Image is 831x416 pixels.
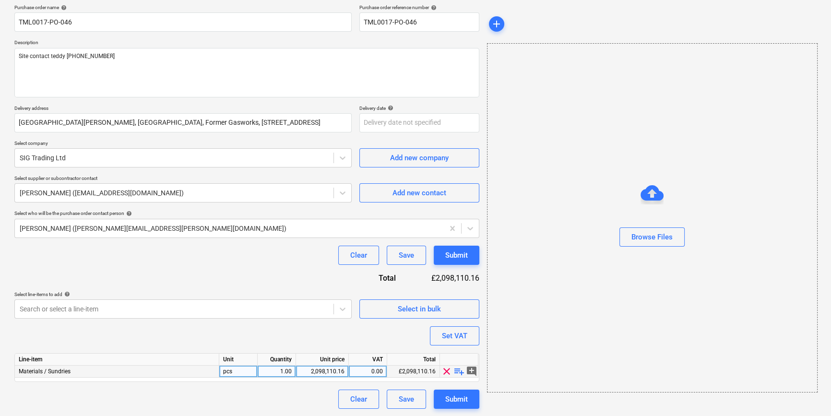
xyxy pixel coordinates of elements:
div: VAT [349,354,387,366]
button: Select in bulk [359,299,479,319]
div: Save [399,249,414,261]
div: Add new company [390,152,449,164]
div: 1.00 [261,366,292,378]
button: Submit [434,390,479,409]
span: help [124,211,132,216]
button: Submit [434,246,479,265]
div: 2,098,110.16 [300,366,344,378]
div: Browse Files [487,43,818,392]
div: Submit [445,393,468,405]
span: help [59,5,67,11]
button: Add new contact [359,183,479,202]
div: Set VAT [442,330,467,342]
div: Clear [350,249,367,261]
div: Unit [219,354,258,366]
div: Browse Files [631,231,673,243]
div: Select who will be the purchase order contact person [14,210,479,216]
div: Submit [445,249,468,261]
button: Set VAT [430,326,479,345]
div: pcs [219,366,258,378]
p: Delivery address [14,105,352,113]
span: playlist_add [453,366,465,377]
div: £2,098,110.16 [387,366,440,378]
p: Select company [14,140,352,148]
div: Line-item [15,354,219,366]
p: Select supplier or subcontractor contact [14,175,352,183]
span: help [62,291,70,297]
span: help [386,105,393,111]
span: help [429,5,437,11]
div: £2,098,110.16 [411,273,479,284]
button: Browse Files [619,227,685,247]
div: Quantity [258,354,296,366]
div: Unit price [296,354,349,366]
button: Save [387,246,426,265]
button: Save [387,390,426,409]
div: 0.00 [353,366,383,378]
div: Total [355,273,412,284]
p: Description [14,39,479,48]
span: clear [441,366,452,377]
div: Total [387,354,440,366]
iframe: Chat Widget [783,370,831,416]
div: Select line-items to add [14,291,352,297]
button: Clear [338,390,379,409]
span: add [491,18,502,30]
div: Purchase order reference number [359,4,479,11]
div: Clear [350,393,367,405]
button: Clear [338,246,379,265]
span: Materials / Sundries [19,368,71,375]
input: Delivery date not specified [359,113,479,132]
input: Reference number [359,12,479,32]
textarea: Site contact teddy [PHONE_NUMBER] [14,48,479,97]
div: Add new contact [392,187,446,199]
div: Save [399,393,414,405]
div: Select in bulk [398,303,441,315]
input: Delivery address [14,113,352,132]
div: Purchase order name [14,4,352,11]
span: add_comment [466,366,477,377]
button: Add new company [359,148,479,167]
input: Document name [14,12,352,32]
div: Delivery date [359,105,479,111]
